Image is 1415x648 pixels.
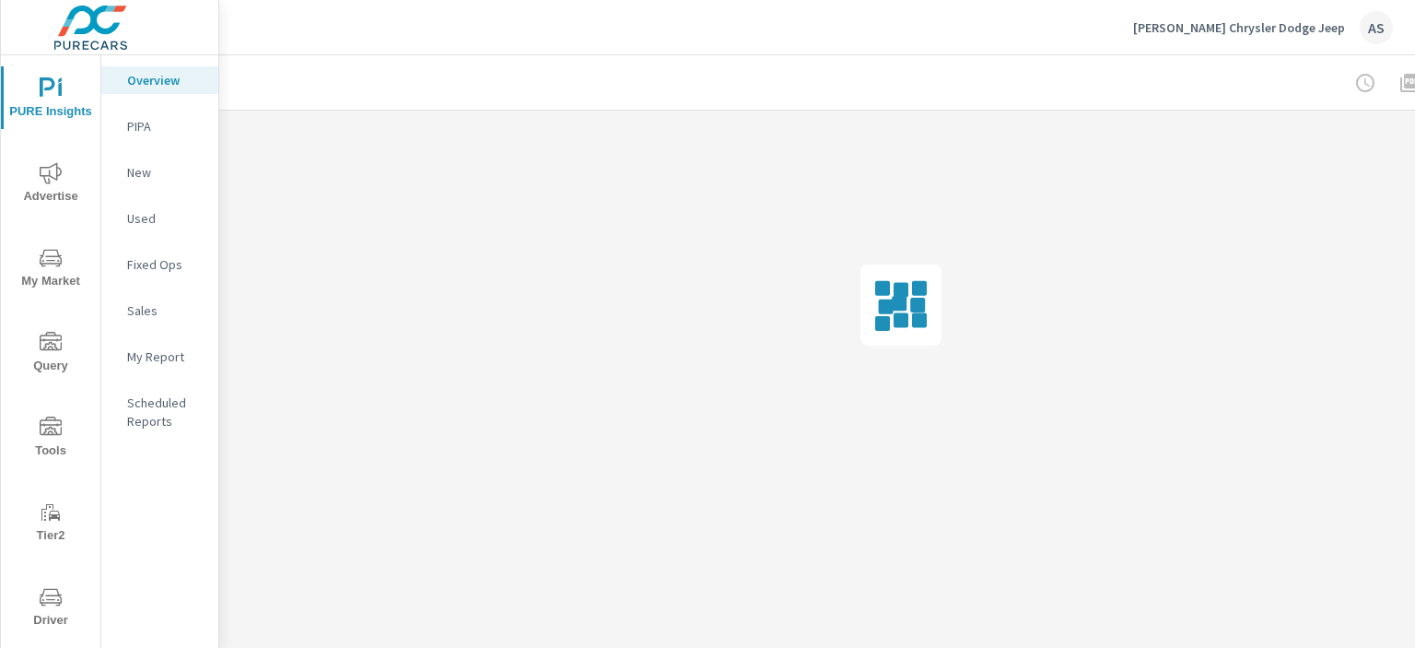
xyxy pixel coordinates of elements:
[127,163,204,182] p: New
[101,251,218,278] div: Fixed Ops
[127,348,204,366] p: My Report
[127,117,204,135] p: PIPA
[101,389,218,435] div: Scheduled Reports
[6,417,95,462] span: Tools
[101,205,218,232] div: Used
[127,71,204,89] p: Overview
[6,332,95,377] span: Query
[6,162,95,207] span: Advertise
[6,586,95,631] span: Driver
[101,343,218,371] div: My Report
[6,77,95,123] span: PURE Insights
[127,255,204,274] p: Fixed Ops
[6,501,95,547] span: Tier2
[127,209,204,228] p: Used
[127,394,204,430] p: Scheduled Reports
[101,159,218,186] div: New
[1133,19,1345,36] p: [PERSON_NAME] Chrysler Dodge Jeep
[101,66,218,94] div: Overview
[6,247,95,292] span: My Market
[101,297,218,324] div: Sales
[101,112,218,140] div: PIPA
[127,301,204,320] p: Sales
[1360,11,1393,44] div: AS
